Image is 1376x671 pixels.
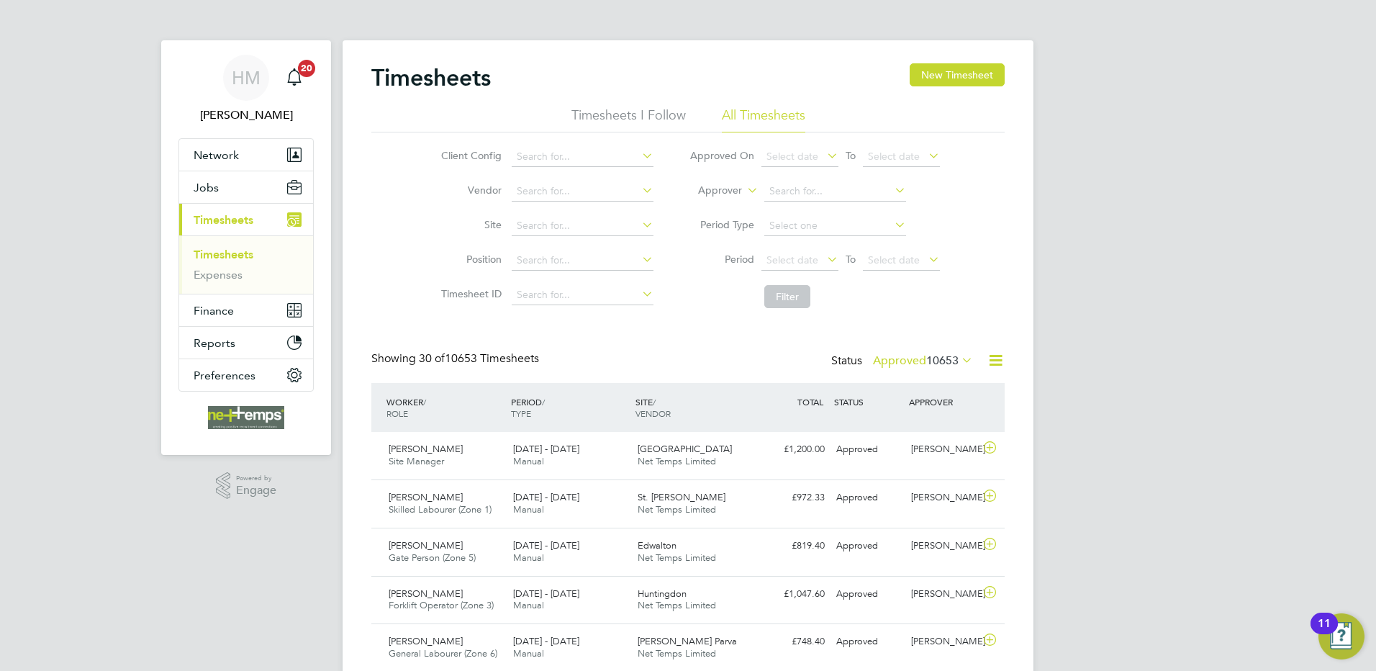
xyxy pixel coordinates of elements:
span: HM [232,68,261,87]
span: Timesheets [194,213,253,227]
div: Approved [830,534,905,558]
span: Select date [766,253,818,266]
span: [PERSON_NAME] [389,539,463,551]
div: £1,047.60 [756,582,830,606]
label: Position [437,253,502,266]
span: Net Temps Limited [638,599,716,611]
span: [DATE] - [DATE] [513,443,579,455]
input: Search for... [512,216,653,236]
button: Filter [764,285,810,308]
li: All Timesheets [722,107,805,132]
input: Search for... [512,181,653,202]
div: £819.40 [756,534,830,558]
a: Timesheets [194,248,253,261]
label: Vendor [437,184,502,197]
span: St. [PERSON_NAME] [638,491,725,503]
span: Net Temps Limited [638,647,716,659]
button: Timesheets [179,204,313,235]
span: Manual [513,503,544,515]
a: Powered byEngage [216,472,277,500]
span: Skilled Labourer (Zone 1) [389,503,492,515]
span: Edwalton [638,539,676,551]
div: £748.40 [756,630,830,654]
span: Finance [194,304,234,318]
span: Manual [513,647,544,659]
div: STATUS [830,389,905,415]
label: Approved [873,353,973,368]
span: Select date [868,253,920,266]
span: 10653 Timesheets [419,351,539,366]
a: Go to home page [178,406,314,429]
label: Approved On [689,149,754,162]
input: Select one [764,216,906,236]
div: SITE [632,389,756,426]
span: Network [194,148,239,162]
span: Forklift Operator (Zone 3) [389,599,494,611]
span: [DATE] - [DATE] [513,587,579,600]
span: [DATE] - [DATE] [513,539,579,551]
span: Powered by [236,472,276,485]
span: General Labourer (Zone 6) [389,647,497,659]
button: Open Resource Center, 11 new notifications [1318,613,1364,659]
button: New Timesheet [910,63,1005,86]
span: [DATE] - [DATE] [513,491,579,503]
a: HM[PERSON_NAME] [178,55,314,124]
span: [PERSON_NAME] [389,443,463,455]
a: 20 [280,55,309,101]
label: Timesheet ID [437,287,502,300]
button: Reports [179,327,313,359]
span: Manual [513,455,544,467]
img: net-temps-logo-retina.png [208,406,284,429]
span: Select date [766,150,818,163]
div: Timesheets [179,235,313,294]
input: Search for... [512,147,653,167]
span: [PERSON_NAME] [389,635,463,647]
div: [PERSON_NAME] [905,630,980,654]
span: [DATE] - [DATE] [513,635,579,647]
nav: Main navigation [161,40,331,455]
span: Jobs [194,181,219,194]
span: TOTAL [797,396,823,407]
span: [PERSON_NAME] [389,587,463,600]
span: Net Temps Limited [638,455,716,467]
span: [PERSON_NAME] Parva [638,635,737,647]
span: Net Temps Limited [638,503,716,515]
span: Net Temps Limited [638,551,716,564]
div: Approved [830,630,905,654]
span: Huntingdon [638,587,687,600]
h2: Timesheets [371,63,491,92]
span: Preferences [194,369,255,382]
li: Timesheets I Follow [571,107,686,132]
div: £972.33 [756,486,830,510]
div: 11 [1318,623,1331,642]
span: Gate Person (Zone 5) [389,551,476,564]
button: Finance [179,294,313,326]
span: 30 of [419,351,445,366]
div: PERIOD [507,389,632,426]
span: 10653 [926,353,959,368]
span: 20 [298,60,315,77]
span: Engage [236,485,276,497]
label: Client Config [437,149,502,162]
label: Period [689,253,754,266]
div: Approved [830,438,905,461]
span: / [542,396,545,407]
button: Preferences [179,359,313,391]
span: Holly McCarroll [178,107,314,124]
span: [GEOGRAPHIC_DATA] [638,443,732,455]
span: / [423,396,426,407]
span: To [841,250,860,269]
span: To [841,146,860,165]
button: Jobs [179,171,313,203]
div: Approved [830,486,905,510]
span: / [653,396,656,407]
div: [PERSON_NAME] [905,486,980,510]
a: Expenses [194,268,243,282]
span: Manual [513,599,544,611]
label: Site [437,218,502,231]
div: APPROVER [905,389,980,415]
label: Approver [677,184,742,198]
input: Search for... [512,285,653,305]
div: [PERSON_NAME] [905,534,980,558]
span: Select date [868,150,920,163]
